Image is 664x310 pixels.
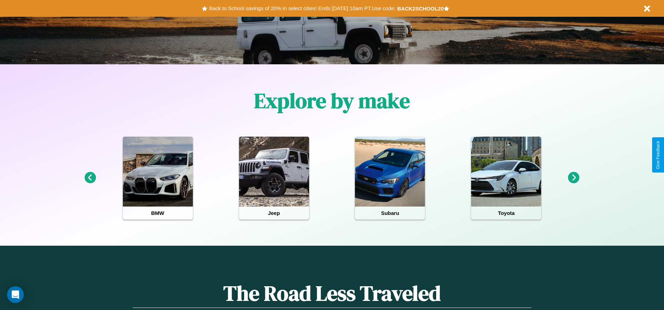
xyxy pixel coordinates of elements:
[397,6,444,12] b: BACK2SCHOOL20
[239,207,309,219] h4: Jeep
[207,3,397,13] button: Back to School savings of 20% in select cities! Ends [DATE] 10am PT.Use code:
[7,286,24,303] div: Open Intercom Messenger
[123,207,193,219] h4: BMW
[254,86,410,115] h1: Explore by make
[656,141,660,169] div: Give Feedback
[471,207,541,219] h4: Toyota
[133,279,531,308] h1: The Road Less Traveled
[355,207,425,219] h4: Subaru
